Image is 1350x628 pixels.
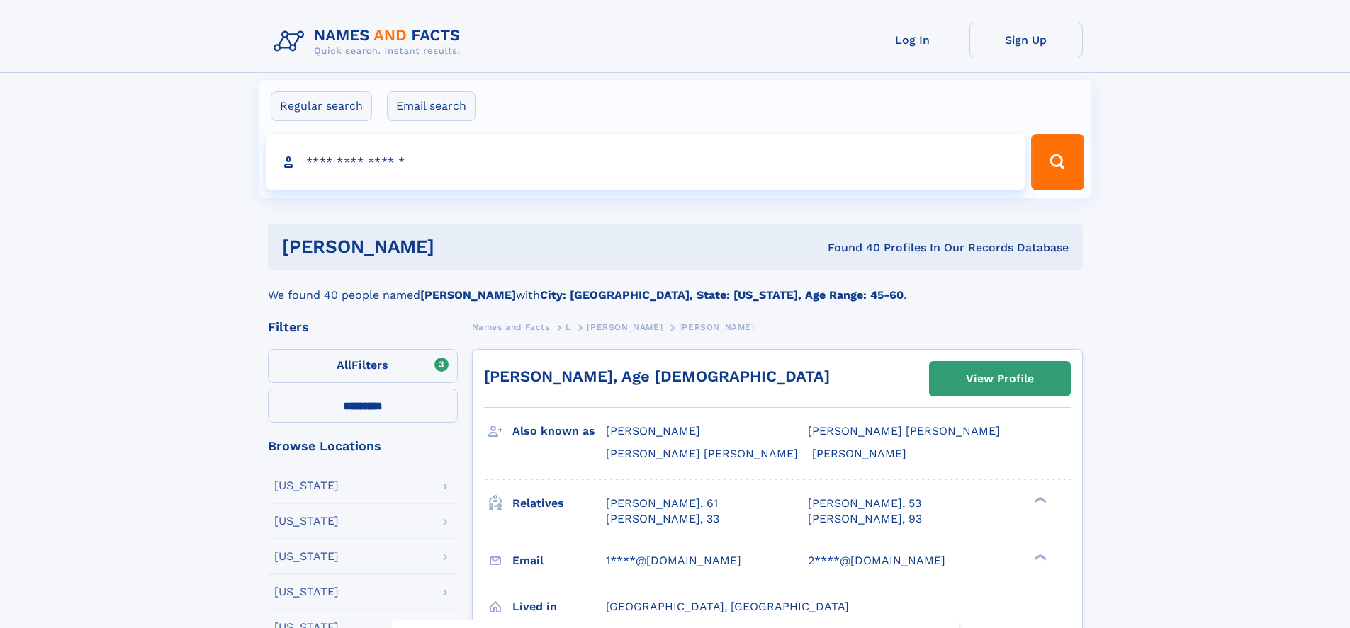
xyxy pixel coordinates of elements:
div: Browse Locations [268,440,458,452]
span: [PERSON_NAME] [606,424,700,438]
span: [PERSON_NAME] [679,322,755,332]
div: [US_STATE] [274,515,339,527]
a: Log In [856,23,969,57]
a: Names and Facts [472,318,550,336]
div: [US_STATE] [274,480,339,491]
a: [PERSON_NAME], 33 [606,511,719,527]
b: [PERSON_NAME] [420,288,516,302]
div: [US_STATE] [274,586,339,598]
div: ❯ [1030,552,1047,561]
button: Search Button [1031,134,1084,190]
label: Regular search [271,91,372,121]
div: View Profile [966,362,1034,395]
div: We found 40 people named with . [268,270,1083,304]
a: Sign Up [969,23,1083,57]
label: Email search [387,91,476,121]
div: [US_STATE] [274,551,339,562]
b: City: [GEOGRAPHIC_DATA], State: [US_STATE], Age Range: 45-60 [540,288,904,302]
input: search input [266,134,1025,190]
h3: Relatives [512,491,606,515]
div: Filters [268,321,458,333]
span: [PERSON_NAME] [587,322,663,332]
span: L [566,322,571,332]
a: [PERSON_NAME], 53 [808,496,921,511]
span: [PERSON_NAME] [PERSON_NAME] [808,424,1000,438]
a: [PERSON_NAME], Age [DEMOGRAPHIC_DATA] [484,367,830,385]
span: All [337,358,351,372]
label: Filters [268,349,458,383]
a: [PERSON_NAME], 93 [808,511,922,527]
span: [PERSON_NAME] [812,447,906,460]
h1: [PERSON_NAME] [282,238,631,256]
h3: Also known as [512,419,606,443]
img: Logo Names and Facts [268,23,472,61]
a: View Profile [930,362,1070,396]
div: Found 40 Profiles In Our Records Database [631,240,1069,256]
a: [PERSON_NAME] [587,318,663,336]
h3: Lived in [512,595,606,619]
h3: Email [512,549,606,573]
span: [PERSON_NAME] [PERSON_NAME] [606,447,798,460]
div: ❯ [1030,495,1047,504]
span: [GEOGRAPHIC_DATA], [GEOGRAPHIC_DATA] [606,600,849,613]
a: [PERSON_NAME], 61 [606,496,718,511]
a: L [566,318,571,336]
